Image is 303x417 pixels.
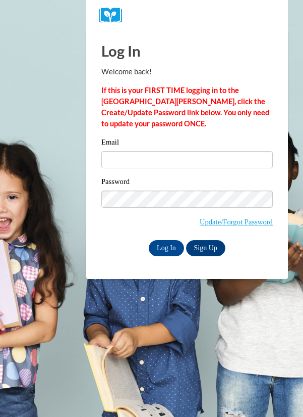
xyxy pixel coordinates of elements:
[101,138,273,149] label: Email
[101,178,273,188] label: Password
[101,86,269,128] strong: If this is your FIRST TIME logging in to the [GEOGRAPHIC_DATA][PERSON_NAME], click the Create/Upd...
[99,8,129,23] img: Logo brand
[101,40,273,61] h1: Log In
[200,218,273,226] a: Update/Forgot Password
[99,8,275,23] a: COX Campus
[149,240,184,256] input: Log In
[186,240,225,256] a: Sign Up
[101,66,273,77] p: Welcome back!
